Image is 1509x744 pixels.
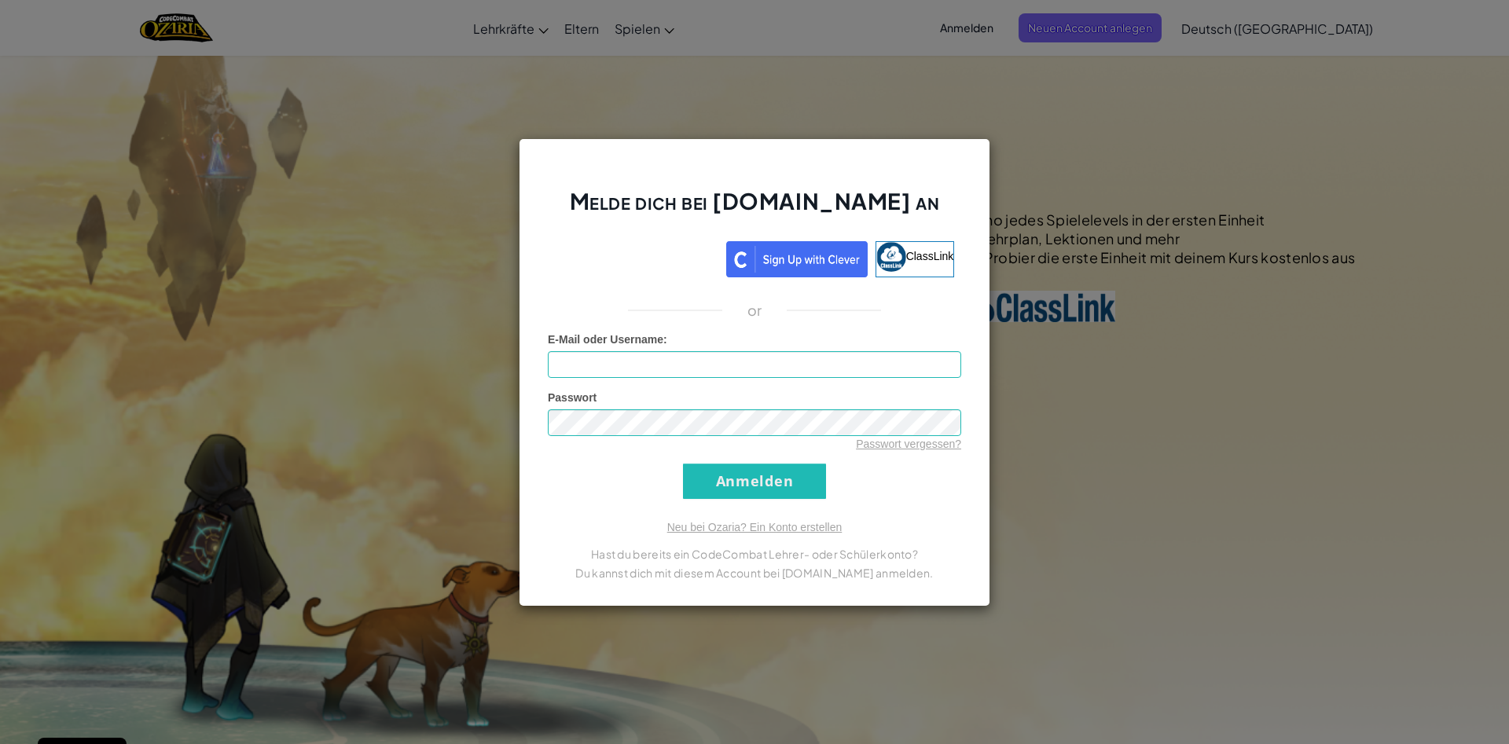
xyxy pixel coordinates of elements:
a: Passwort vergessen? [856,438,961,450]
div: Über Google anmelden. Wird in neuem Tab geöffnet. [555,240,718,274]
span: ClassLink [906,249,954,262]
h2: Melde dich bei [DOMAIN_NAME] an [548,186,961,232]
label: : [548,332,667,347]
p: Du kannst dich mit diesem Account bei [DOMAIN_NAME] anmelden. [548,563,961,582]
a: Neu bei Ozaria? Ein Konto erstellen [667,521,843,533]
input: Anmelden [683,464,826,499]
iframe: Schaltfläche „Über Google anmelden“ [547,240,726,274]
span: E-Mail oder Username [548,333,663,346]
a: Über Google anmelden. Wird in neuem Tab geöffnet. [555,241,718,277]
p: or [747,301,762,320]
span: Passwort [548,391,597,404]
img: classlink-logo-small.png [876,242,906,272]
p: Hast du bereits ein CodeCombat Lehrer- oder Schülerkonto? [548,544,961,563]
img: clever_sso_button@2x.png [726,241,868,277]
